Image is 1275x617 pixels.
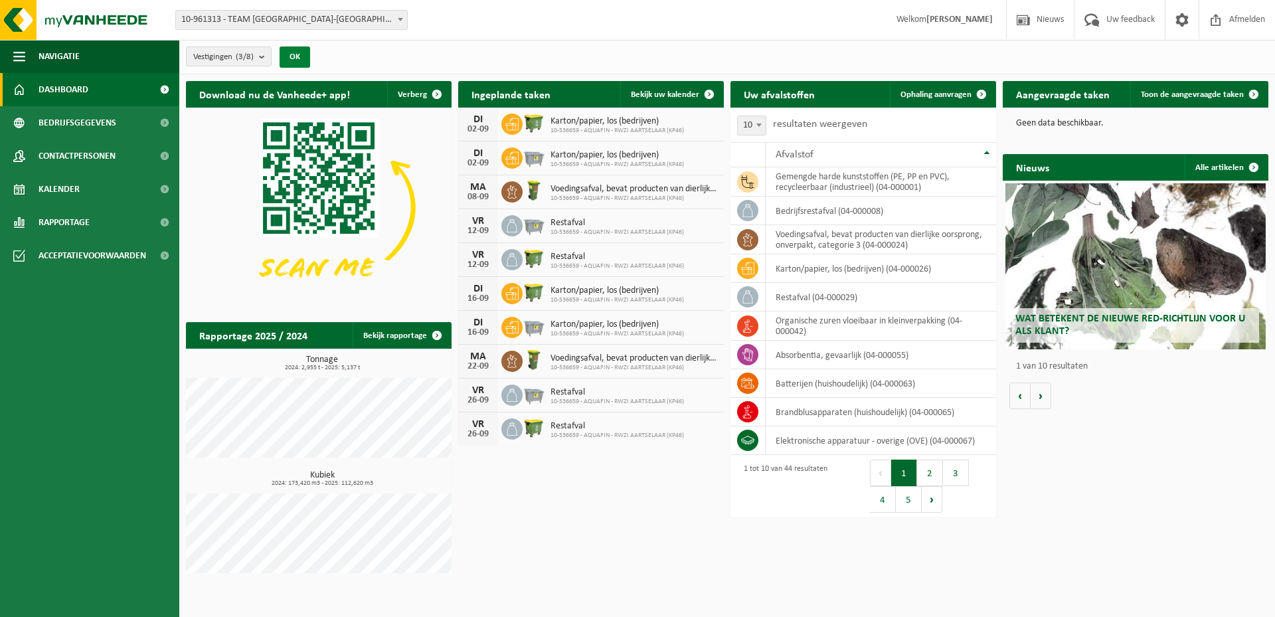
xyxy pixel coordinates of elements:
[193,47,254,67] span: Vestigingen
[465,260,491,270] div: 12-09
[176,11,407,29] span: 10-961313 - TEAM ANTWERPEN-ZUID
[465,159,491,168] div: 02-09
[465,430,491,439] div: 26-09
[458,81,564,107] h2: Ingeplande taken
[766,254,996,283] td: karton/papier, los (bedrijven) (04-000026)
[922,486,942,513] button: Next
[523,145,545,168] img: WB-2500-GAL-GY-01
[738,116,766,135] span: 10
[465,125,491,134] div: 02-09
[523,112,545,134] img: WB-1100-HPE-GN-50
[917,460,943,486] button: 2
[465,182,491,193] div: MA
[551,364,717,372] span: 10-536659 - AQUAFIN - RWZI AARTSELAAR (KP46)
[1003,81,1123,107] h2: Aangevraagde taken
[465,284,491,294] div: DI
[890,81,995,108] a: Ophaling aanvragen
[523,179,545,202] img: WB-0060-HPE-GN-50
[39,106,116,139] span: Bedrijfsgegevens
[551,353,717,364] span: Voedingsafval, bevat producten van dierlijke oorsprong, onverpakt, categorie 3
[766,369,996,398] td: batterijen (huishoudelijk) (04-000063)
[766,225,996,254] td: voedingsafval, bevat producten van dierlijke oorsprong, onverpakt, categorie 3 (04-000024)
[551,330,684,338] span: 10-536659 - AQUAFIN - RWZI AARTSELAAR (KP46)
[193,471,452,487] h3: Kubiek
[551,150,684,161] span: Karton/papier, los (bedrijven)
[1031,383,1051,409] button: Volgende
[186,46,272,66] button: Vestigingen(3/8)
[523,213,545,236] img: WB-2500-GAL-GY-01
[39,173,80,206] span: Kalender
[551,252,684,262] span: Restafval
[175,10,408,30] span: 10-961313 - TEAM ANTWERPEN-ZUID
[1009,383,1031,409] button: Vorige
[186,81,363,107] h2: Download nu de Vanheede+ app!
[1185,154,1267,181] a: Alle artikelen
[737,116,766,135] span: 10
[186,108,452,307] img: Download de VHEPlus App
[870,460,891,486] button: Previous
[523,383,545,405] img: WB-2500-GAL-GY-01
[353,322,450,349] a: Bekijk rapportage
[766,283,996,311] td: restafval (04-000029)
[776,149,813,160] span: Afvalstof
[766,426,996,455] td: elektronische apparatuur - overige (OVE) (04-000067)
[551,421,684,432] span: Restafval
[465,362,491,371] div: 22-09
[773,119,867,130] label: resultaten weergeven
[465,114,491,125] div: DI
[551,218,684,228] span: Restafval
[465,250,491,260] div: VR
[551,161,684,169] span: 10-536659 - AQUAFIN - RWZI AARTSELAAR (KP46)
[551,387,684,398] span: Restafval
[766,341,996,369] td: absorbentia, gevaarlijk (04-000055)
[766,398,996,426] td: brandblusapparaten (huishoudelijk) (04-000065)
[551,228,684,236] span: 10-536659 - AQUAFIN - RWZI AARTSELAAR (KP46)
[551,116,684,127] span: Karton/papier, los (bedrijven)
[551,319,684,330] span: Karton/papier, los (bedrijven)
[387,81,450,108] button: Verberg
[1003,154,1062,180] h2: Nieuws
[1016,362,1262,371] p: 1 van 10 resultaten
[631,90,699,99] span: Bekijk uw kalender
[551,127,684,135] span: 10-536659 - AQUAFIN - RWZI AARTSELAAR (KP46)
[523,247,545,270] img: WB-1100-HPE-GN-50
[766,197,996,225] td: bedrijfsrestafval (04-000008)
[465,226,491,236] div: 12-09
[39,139,116,173] span: Contactpersonen
[465,419,491,430] div: VR
[891,460,917,486] button: 1
[39,73,88,106] span: Dashboard
[943,460,969,486] button: 3
[896,486,922,513] button: 5
[465,294,491,304] div: 16-09
[465,385,491,396] div: VR
[523,416,545,439] img: WB-1100-HPE-GN-50
[551,184,717,195] span: Voedingsafval, bevat producten van dierlijke oorsprong, onverpakt, categorie 3
[1016,119,1255,128] p: Geen data beschikbaar.
[193,355,452,371] h3: Tonnage
[523,315,545,337] img: WB-2500-GAL-GY-01
[620,81,722,108] a: Bekijk uw kalender
[280,46,310,68] button: OK
[523,349,545,371] img: WB-0060-HPE-GN-50
[730,81,828,107] h2: Uw afvalstoffen
[1015,313,1245,337] span: Wat betekent de nieuwe RED-richtlijn voor u als klant?
[39,206,90,239] span: Rapportage
[236,52,254,61] count: (3/8)
[900,90,972,99] span: Ophaling aanvragen
[186,322,321,348] h2: Rapportage 2025 / 2024
[551,296,684,304] span: 10-536659 - AQUAFIN - RWZI AARTSELAAR (KP46)
[193,365,452,371] span: 2024: 2,955 t - 2025: 5,137 t
[465,216,491,226] div: VR
[465,328,491,337] div: 16-09
[465,351,491,362] div: MA
[465,193,491,202] div: 08-09
[465,317,491,328] div: DI
[1141,90,1244,99] span: Toon de aangevraagde taken
[523,281,545,304] img: WB-1100-HPE-GN-50
[39,239,146,272] span: Acceptatievoorwaarden
[1130,81,1267,108] a: Toon de aangevraagde taken
[193,480,452,487] span: 2024: 173,420 m3 - 2025: 112,620 m3
[551,195,717,203] span: 10-536659 - AQUAFIN - RWZI AARTSELAAR (KP46)
[737,458,827,514] div: 1 tot 10 van 44 resultaten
